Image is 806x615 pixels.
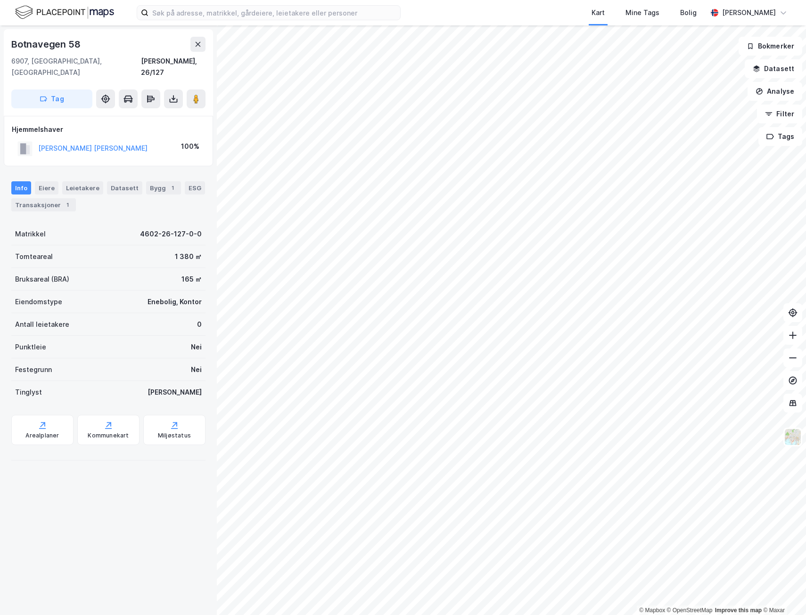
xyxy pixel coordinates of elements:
[107,181,142,194] div: Datasett
[758,127,802,146] button: Tags
[757,105,802,123] button: Filter
[15,341,46,353] div: Punktleie
[680,7,697,18] div: Bolig
[748,82,802,101] button: Analyse
[15,296,62,307] div: Eiendomstype
[62,181,103,194] div: Leietakere
[175,251,202,262] div: 1 380 ㎡
[15,4,114,21] img: logo.f888ab2527a4732fd821a326f86c7f29.svg
[168,183,177,193] div: 1
[191,364,202,375] div: Nei
[11,37,82,52] div: Botnavegen 58
[11,56,141,78] div: 6907, [GEOGRAPHIC_DATA], [GEOGRAPHIC_DATA]
[15,251,53,262] div: Tomteareal
[35,181,58,194] div: Eiere
[197,319,202,330] div: 0
[715,607,762,614] a: Improve this map
[722,7,776,18] div: [PERSON_NAME]
[140,228,202,240] div: 4602-26-127-0-0
[592,7,605,18] div: Kart
[639,607,665,614] a: Mapbox
[141,56,206,78] div: [PERSON_NAME], 26/127
[15,364,52,375] div: Festegrunn
[15,319,69,330] div: Antall leietakere
[11,89,92,108] button: Tag
[745,59,802,78] button: Datasett
[625,7,659,18] div: Mine Tags
[63,200,72,210] div: 1
[148,387,202,398] div: [PERSON_NAME]
[25,432,59,439] div: Arealplaner
[759,570,806,615] iframe: Chat Widget
[88,432,129,439] div: Kommunekart
[148,296,202,307] div: Enebolig, Kontor
[146,181,181,194] div: Bygg
[185,181,205,194] div: ESG
[15,387,42,398] div: Tinglyst
[181,274,202,285] div: 165 ㎡
[784,428,802,446] img: Z
[667,607,713,614] a: OpenStreetMap
[148,6,400,20] input: Søk på adresse, matrikkel, gårdeiere, leietakere eller personer
[11,198,76,211] div: Transaksjoner
[15,274,69,285] div: Bruksareal (BRA)
[15,228,46,240] div: Matrikkel
[11,181,31,194] div: Info
[181,141,199,152] div: 100%
[158,432,191,439] div: Miljøstatus
[12,124,205,135] div: Hjemmelshaver
[739,37,802,56] button: Bokmerker
[191,341,202,353] div: Nei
